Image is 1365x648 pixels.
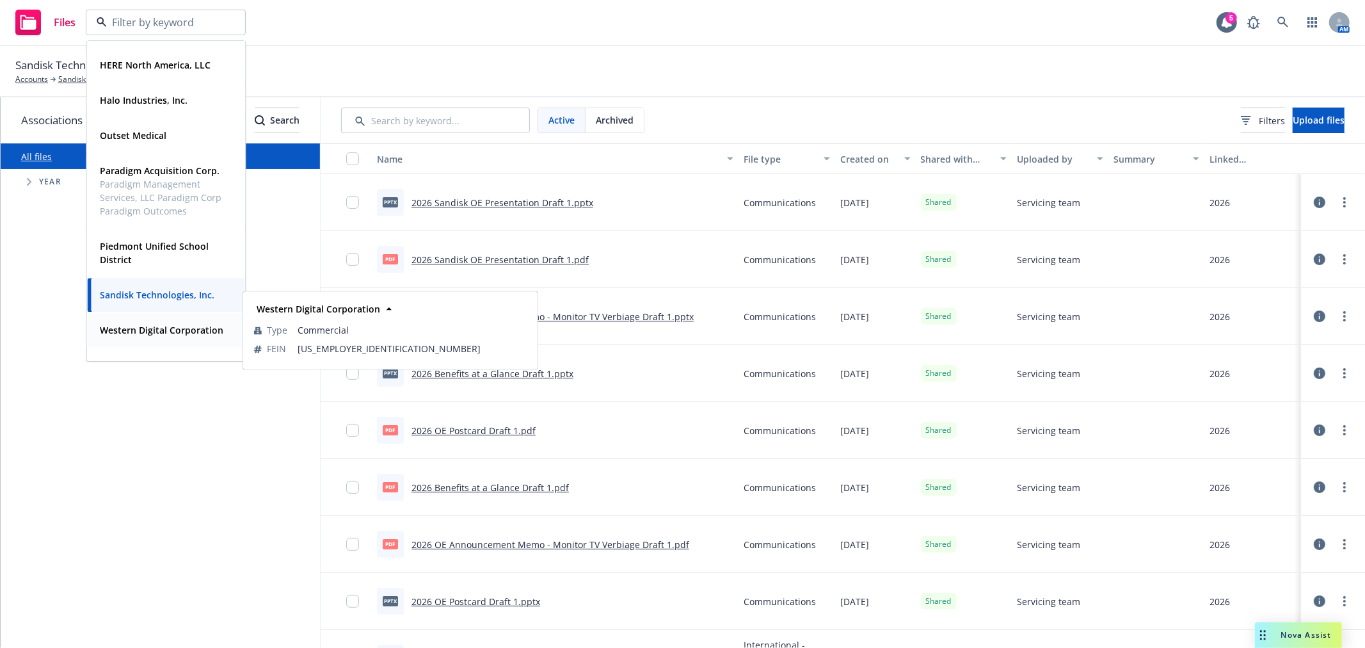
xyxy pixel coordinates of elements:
strong: Outset Medical [100,129,166,142]
a: more [1337,537,1352,552]
span: [DATE] [840,310,869,323]
input: Search by keyword... [341,108,530,133]
strong: Piedmont Unified School District [100,240,209,266]
a: more [1337,195,1352,210]
a: 2026 OE Postcard Draft 1.pptx [411,595,540,608]
div: 2026 [1209,367,1230,380]
strong: Western Digital Corporation [100,324,223,336]
span: Communications [744,196,816,209]
span: Shared [926,197,952,208]
span: [DATE] [840,481,869,494]
span: pdf [383,482,398,492]
input: Toggle Row Selected [346,481,359,494]
span: Servicing team [1017,367,1080,380]
span: Active [548,113,575,127]
a: more [1337,423,1352,438]
span: Communications [744,310,816,323]
span: [DATE] [840,424,869,437]
span: Shared [926,254,952,265]
input: Filter by keyword [107,15,220,30]
button: File type [738,143,835,174]
span: Filters [1259,114,1285,127]
svg: Search [255,115,265,126]
span: [DATE] [840,367,869,380]
a: 2026 Benefits at a Glance Draft 1.pdf [411,482,569,494]
button: Nova Assist [1255,622,1342,648]
span: [US_EMPLOYER_IDENTIFICATION_NUMBER] [298,343,527,356]
a: Switch app [1300,10,1325,35]
span: Filters [1241,114,1285,127]
span: Shared [926,368,952,379]
span: Nova Assist [1281,629,1332,640]
div: 2026 [1209,196,1230,209]
span: Servicing team [1017,538,1080,551]
span: pdf [383,425,398,435]
span: Sandisk Technologies, Inc. [15,57,143,74]
span: Communications [744,481,816,494]
span: Servicing team [1017,196,1080,209]
button: Created on [835,143,916,174]
div: Created on [840,152,897,166]
button: Filters [1241,108,1285,133]
div: Summary [1114,152,1186,166]
button: Summary [1108,143,1205,174]
div: Uploaded by [1017,152,1089,166]
span: [DATE] [840,538,869,551]
span: [DATE] [840,253,869,266]
div: Shared with client [921,152,993,166]
div: 2026 [1209,595,1230,608]
span: pptx [383,596,398,606]
span: Paradigm Management Services, LLC Paradigm Corp Paradigm Outcomes [100,177,229,218]
a: 2026 OE Announcement Memo - Monitor TV Verbiage Draft 1.pptx [411,311,694,323]
a: Report a Bug [1241,10,1266,35]
span: Commercial [298,324,527,337]
span: Communications [744,538,816,551]
button: SearchSearch [255,108,299,133]
div: 2026 [1209,253,1230,266]
span: Communications [744,253,816,266]
span: Servicing team [1017,253,1080,266]
div: 2026 [1209,538,1230,551]
strong: Paradigm Acquisition Corp. [100,165,220,177]
strong: Halo Industries, Inc. [100,94,188,106]
span: pdf [383,539,398,549]
span: [DATE] [840,196,869,209]
div: File type [744,152,816,166]
a: Files [10,4,81,40]
strong: Western Digital Corporation [257,304,380,316]
div: 2026 [1209,310,1230,323]
div: 2026 [1209,424,1230,437]
a: 2026 Sandisk OE Presentation Draft 1.pptx [411,197,593,209]
button: Uploaded by [1012,143,1108,174]
div: Drag to move [1255,622,1271,648]
strong: Sandisk Technologies, Inc. [100,289,214,301]
a: 2026 Benefits at a Glance Draft 1.pptx [411,368,573,380]
button: Name [372,143,738,174]
input: Toggle Row Selected [346,196,359,209]
span: Servicing team [1017,424,1080,437]
a: 2026 OE Announcement Memo - Monitor TV Verbiage Draft 1.pdf [411,539,689,551]
span: Shared [926,595,952,607]
input: Toggle Row Selected [346,424,359,437]
span: Shared [926,425,952,436]
div: 5 [1225,12,1237,24]
span: Type [267,324,287,337]
button: Shared with client [916,143,1012,174]
span: [DATE] [840,595,869,608]
span: Servicing team [1017,481,1080,494]
a: more [1337,252,1352,267]
span: Shared [926,539,952,550]
div: 2026 [1209,481,1230,494]
span: Year [39,178,61,186]
a: Sandisk Technologies, Inc. [58,74,151,85]
strong: HERE North America, LLC [100,59,211,71]
span: Shared [926,482,952,493]
input: Select all [346,152,359,165]
span: Communications [744,595,816,608]
span: Files [54,17,76,28]
div: Linked associations [1209,152,1296,166]
div: Tree Example [1,169,320,195]
button: Upload files [1293,108,1345,133]
span: Servicing team [1017,595,1080,608]
span: Communications [744,367,816,380]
